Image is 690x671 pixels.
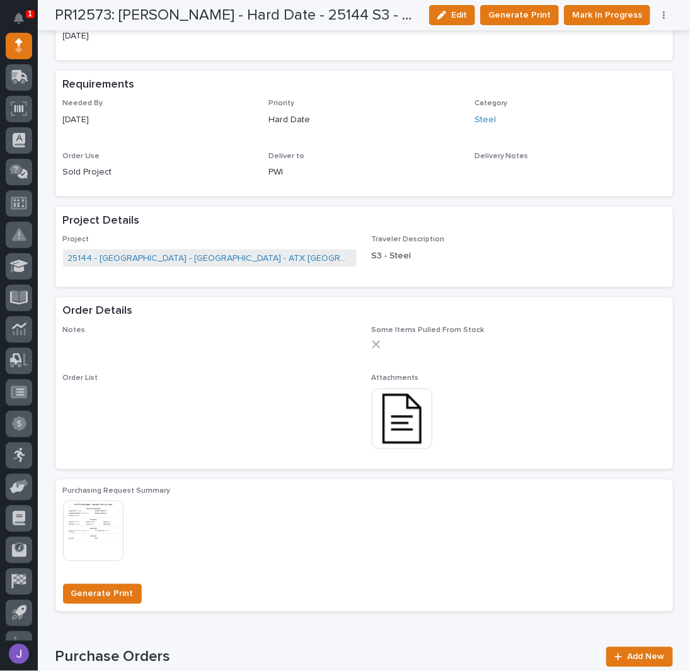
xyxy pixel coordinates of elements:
h2: PR12573: [PERSON_NAME] - Hard Date - 25144 S3 - Steel [55,6,420,25]
span: Edit [451,9,467,21]
p: Sold Project [63,166,254,179]
h2: Requirements [63,78,135,92]
span: Traveler Description [372,236,445,243]
span: Some Items Pulled From Stock [372,327,485,335]
p: [DATE] [63,113,254,127]
p: 1 [28,9,32,18]
span: Attachments [372,375,419,382]
a: 25144 - [GEOGRAPHIC_DATA] - [GEOGRAPHIC_DATA] - ATX [GEOGRAPHIC_DATA] [68,252,352,265]
h1: Purchase Orders [55,648,599,667]
span: Project [63,236,89,243]
a: Steel [474,113,496,127]
span: Generate Print [71,587,134,602]
button: users-avatar [6,641,32,667]
p: Hard Date [268,113,459,127]
span: Order Use [63,152,100,160]
span: Category [474,100,508,107]
p: PWI [268,166,459,179]
button: Generate Print [63,584,142,604]
a: Add New [606,647,672,667]
div: Notifications1 [16,13,32,33]
span: Purchasing Request Summary [63,488,171,495]
span: Mark In Progress [572,8,642,23]
span: Generate Print [488,8,551,23]
span: Needed By [63,100,103,107]
button: Notifications [6,5,32,32]
span: Order List [63,375,98,382]
p: S3 - Steel [372,249,665,263]
p: [DATE] [63,30,357,43]
span: Delivery Notes [474,152,529,160]
span: Notes [63,327,86,335]
button: Edit [429,5,475,25]
h2: Project Details [63,214,140,228]
span: Add New [628,653,665,662]
button: Generate Print [480,5,559,25]
span: Priority [268,100,294,107]
span: Deliver to [268,152,304,160]
button: Mark In Progress [564,5,650,25]
h2: Order Details [63,305,133,319]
